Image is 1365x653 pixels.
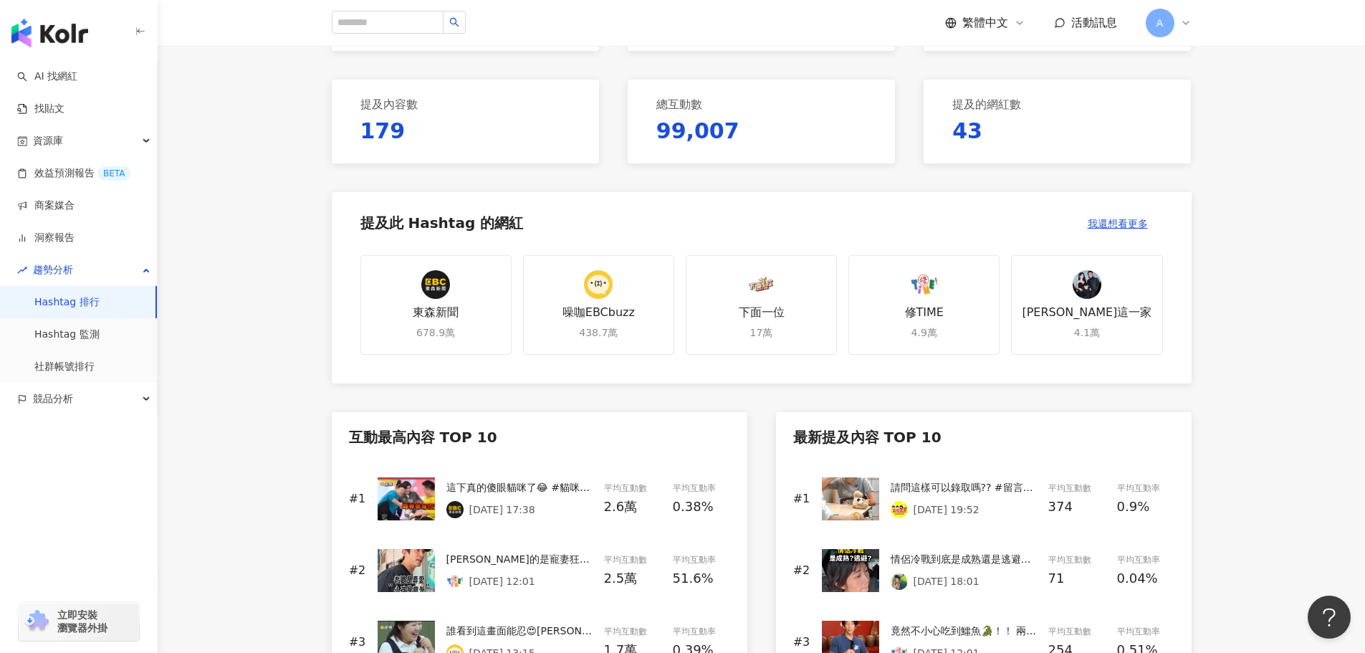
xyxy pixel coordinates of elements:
[349,491,366,507] p: #1
[656,97,702,113] p: 總互動數
[891,623,1037,639] div: 竟然不小心吃到鱷魚🐊！！ 兩人都嚇傻了 修杰楷 方志友[PERSON_NAME] #修杰楷 #方志友 #鱷魚 #美食 #稀有 #搞笑 #短影音 #震驚 #料理
[750,326,773,340] div: 17萬
[34,295,100,310] a: Hashtag 排行
[1048,482,1106,495] div: 平均互動數
[891,501,908,518] img: KOL Avatar
[739,305,785,320] div: 下面一位
[673,553,730,567] div: 平均互動率
[421,270,450,299] img: KOL Avatar
[17,231,75,245] a: 洞察報告
[1117,553,1174,567] div: 平均互動率
[349,563,366,578] p: #2
[446,551,593,567] div: [PERSON_NAME]的是寵妻狂魔耶😆 修杰楷 #修杰楷 #[PERSON_NAME]#寵妻 #家庭 #日常 #搞笑 #雙標 #短影音
[33,383,73,415] span: 競品分析
[604,482,661,495] div: 平均互動數
[11,19,88,47] img: logo
[360,97,418,113] p: 提及內容數
[962,15,1008,31] span: 繁體中文
[584,270,613,299] img: KOL Avatar
[656,116,739,146] p: 99,007
[378,549,435,592] img: 修哥真的是寵妻狂魔耶😆 修杰楷 #修杰楷 #賈靜雯 #寵妻 #家庭 #日常 #搞笑 #雙標 #短影音
[17,166,130,181] a: 效益預測報告BETA
[891,551,1037,567] div: 情侶冷戰到底是成熟還是逃避ㄋ？？ . #肉比頭 #情侶 #搞笑 #日常 #QA #伴侶
[911,326,937,340] div: 4.9萬
[673,482,730,495] div: 平均互動率
[17,102,64,116] a: 找貼文
[349,429,730,446] div: 互動最高內容 TOP 10
[1074,326,1100,340] div: 4.1萬
[1011,255,1162,356] a: KOL Avatar[PERSON_NAME]這一家4.1萬
[686,255,837,356] a: KOL Avatar下面一位17萬
[1048,625,1106,639] div: 平均互動數
[1117,482,1174,495] div: 平均互動率
[905,305,944,320] div: 修TIME
[673,625,730,639] div: 平均互動率
[446,623,593,639] div: 誰看到這畫面能忍😍[PERSON_NAME]被稱讚到害羞低頭😂😂 -弘大旁編 -娛樂星球 影片來源：YT/ @CoupangPlay #搞笑 #[PERSON_NAME]#帥哥 #男神
[914,504,980,515] p: [DATE] 19:52
[34,360,95,374] a: 社群帳號排行
[1156,15,1164,31] span: A
[446,501,464,518] img: KOL Avatar
[673,497,714,517] span: 0.38%
[579,326,618,340] div: 438.7萬
[1117,625,1174,639] div: 平均互動率
[446,480,593,495] div: 這下真的傻眼貓咪了😂 #貓咪 #怕貓 #搞笑
[793,634,810,650] p: #3
[349,634,366,650] p: #3
[604,497,638,517] span: 2.6萬
[673,568,714,588] span: 51.6%
[793,491,810,507] p: #1
[416,326,455,340] div: 678.9萬
[360,116,406,146] p: 179
[33,254,73,286] span: 趨勢分析
[360,255,512,356] a: KOL Avatar東森新聞678.9萬
[1117,568,1158,588] span: 0.04%
[848,255,1000,356] a: KOL Avatar修TIME4.9萬
[446,623,593,639] div: 誰看到這畫面能忍😍池昌旭被稱讚到害羞低頭😂😂 -弘大旁編 -娛樂星球 影片來源：YT/ @CoupangPlay #搞笑 #池昌旭 #帥哥 #男神
[469,504,535,515] p: [DATE] 17:38
[57,609,107,634] span: 立即安裝 瀏覽器外掛
[822,477,879,520] img: 請問這樣可以錄取嗎?? #留言告訴我 #黃導爆爆 #搞笑 #搞笑影片 #搞笑视频 #後勁很強 #funny #搞笑視頻 #反轉
[1022,305,1151,320] div: [PERSON_NAME]這一家
[413,305,459,320] div: 東森新聞
[1117,497,1150,517] span: 0.9%
[604,568,638,588] span: 2.5萬
[747,270,776,299] img: KOL Avatar
[1048,499,1073,514] span: 374
[914,576,980,587] p: [DATE] 18:01
[449,17,459,27] span: search
[1073,270,1101,299] img: KOL Avatar
[952,116,982,146] p: 43
[19,602,139,641] a: chrome extension立即安裝 瀏覽器外掛
[360,215,524,232] div: 提及此 Hashtag 的網紅
[17,70,77,84] a: searchAI 找網紅
[34,328,100,342] a: Hashtag 監測
[469,576,535,587] p: [DATE] 12:01
[952,97,1021,113] p: 提及的網紅數
[23,610,51,633] img: chrome extension
[1308,596,1351,639] iframe: Help Scout Beacon - Open
[378,477,435,520] img: 這下真的傻眼貓咪了😂 #貓咪 #怕貓 #搞笑
[604,553,661,567] div: 平均互動數
[910,270,939,299] img: KOL Avatar
[793,429,1174,446] div: 最新提及內容 TOP 10
[446,573,464,590] img: KOL Avatar
[1048,571,1065,586] span: 71
[1073,209,1163,238] button: 我還想看更多
[891,573,908,590] img: KOL Avatar
[604,625,661,639] div: 平均互動數
[33,125,63,157] span: 資源庫
[523,255,674,356] a: KOL Avatar噪咖EBCbuzz438.7萬
[822,549,879,592] img: 情侶冷戰到底是成熟還是逃避ㄋ？？ . #肉比頭 #情侶 #搞笑 #日常 #QA #伴侶
[891,480,1037,495] div: 請問這樣可以錄取嗎?? #留言告訴我 #黃導爆爆 #搞笑 #搞笑影片 #搞笑视频 #後勁很強 #funny #搞笑視頻 #反轉
[891,623,1037,639] div: 竟然不小心吃到鱷魚🐊！！ 兩人都嚇傻了 修杰楷 方志友Beatrice Fang #修杰楷 #方志友 #鱷魚 #美食 #稀有 #搞笑 #短影音 #震驚 #料理
[17,199,75,213] a: 商案媒合
[1048,553,1106,567] div: 平均互動數
[1088,218,1148,229] span: 我還想看更多
[1071,16,1117,29] span: 活動訊息
[17,265,27,275] span: rise
[793,563,810,578] p: #2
